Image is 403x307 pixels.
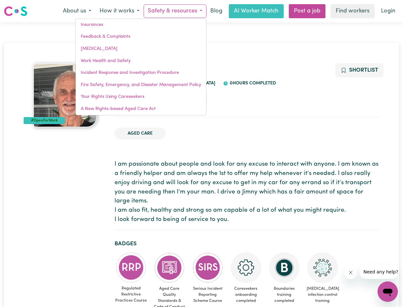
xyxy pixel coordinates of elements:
button: How it works [95,4,144,18]
iframe: Message from company [360,265,398,279]
a: Insurances [76,19,206,31]
img: CS Academy: Careseekers Onboarding course completed [231,252,261,283]
button: About us [59,4,95,18]
iframe: Button to launch messaging window [377,281,398,302]
a: Blog [206,4,226,18]
button: Safety & resources [144,4,206,18]
img: Careseekers logo [4,5,27,17]
img: Kenneth [33,63,97,127]
a: Work Health and Safety [76,55,206,67]
img: CS Academy: Serious Incident Reporting Scheme course completed [192,252,223,283]
h2: Badges [115,240,380,247]
span: [MEDICAL_DATA] infection control training [306,283,339,307]
span: Serious Incident Reporting Scheme Course [191,283,224,307]
a: AI Worker Match [229,4,284,18]
a: Kenneth's profile picture'#OpenForWork [24,63,107,127]
span: Regulated Restrictive Practices Course [115,283,148,306]
p: I am passionate about people and look for any excuse to interact with anyone. I am known as a fri... [115,160,380,224]
a: Fire Safety, Emergency, and Disaster Management Policy [76,79,206,91]
img: CS Academy: Aged Care Quality Standards & Code of Conduct course completed [154,252,185,283]
div: #OpenForWork [24,117,65,124]
span: Shortlist [349,67,378,73]
a: [MEDICAL_DATA] [76,43,206,55]
li: Aged Care [115,128,166,140]
a: Incident Response and Investigation Procedure [76,67,206,79]
a: Login [377,4,399,18]
a: Your Rights Using Careseekers [76,91,206,103]
a: Post a job [289,4,325,18]
a: Feedback & Complaints [76,31,206,43]
span: Careseekers onboarding completed [229,283,263,307]
img: CS Academy: Boundaries in care and support work course completed [269,252,300,283]
span: 0 hours completed [228,81,276,86]
span: Need any help? [4,4,39,10]
span: Boundaries training completed [268,283,301,307]
iframe: Close message [344,266,357,279]
button: Add to shortlist [335,63,384,77]
a: Find workers [331,4,375,18]
a: Careseekers logo [4,4,27,19]
a: A New Rights-based Aged Care Act [76,103,206,115]
div: Safety & resources [75,19,206,115]
img: CS Academy: Regulated Restrictive Practices course completed [116,252,146,283]
img: CS Academy: COVID-19 Infection Control Training course completed [307,252,338,283]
